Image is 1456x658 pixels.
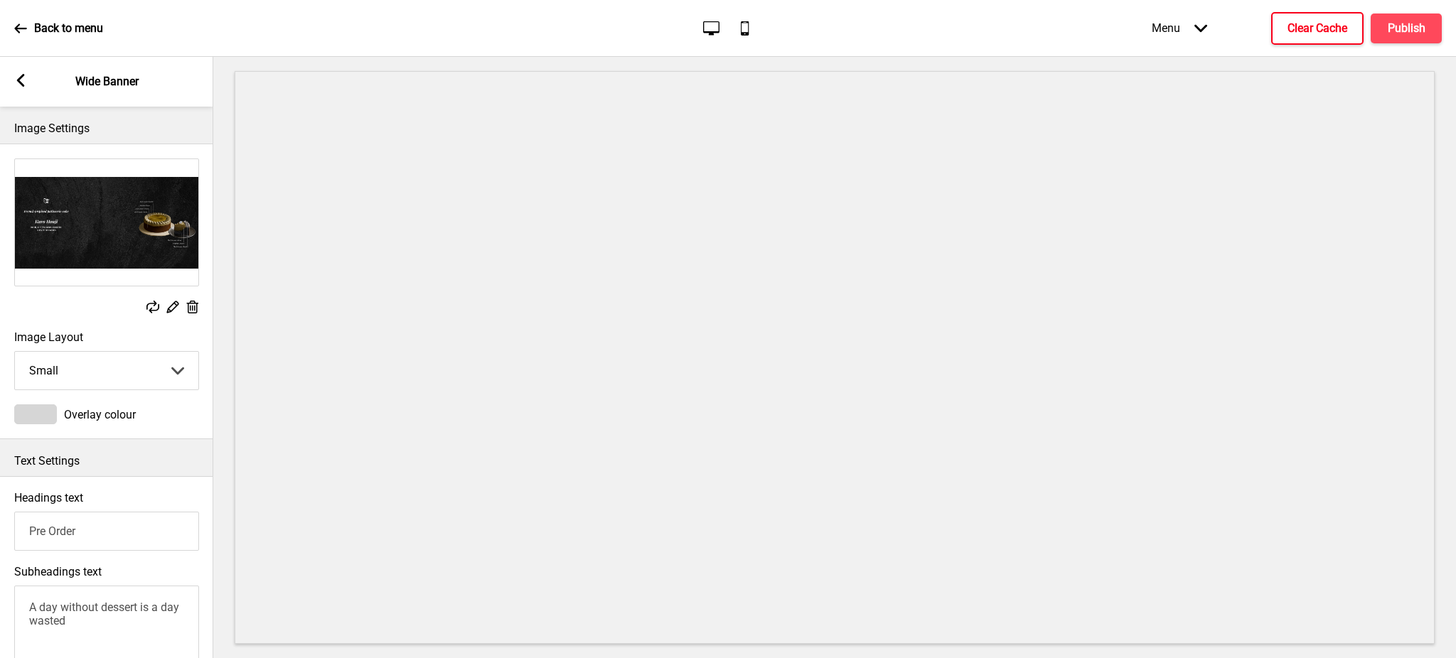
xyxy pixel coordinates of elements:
[14,121,199,136] p: Image Settings
[1288,21,1347,36] h4: Clear Cache
[15,159,198,286] img: Image
[14,330,199,344] label: Image Layout
[1137,7,1221,49] div: Menu
[14,453,199,469] p: Text Settings
[14,9,103,48] a: Back to menu
[14,565,102,578] label: Subheadings text
[1388,21,1425,36] h4: Publish
[75,74,139,90] p: Wide Banner
[1271,12,1364,45] button: Clear Cache
[64,408,136,421] span: Overlay colour
[14,404,199,424] div: Overlay colour
[14,491,83,505] label: Headings text
[1371,14,1442,43] button: Publish
[34,21,103,36] p: Back to menu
